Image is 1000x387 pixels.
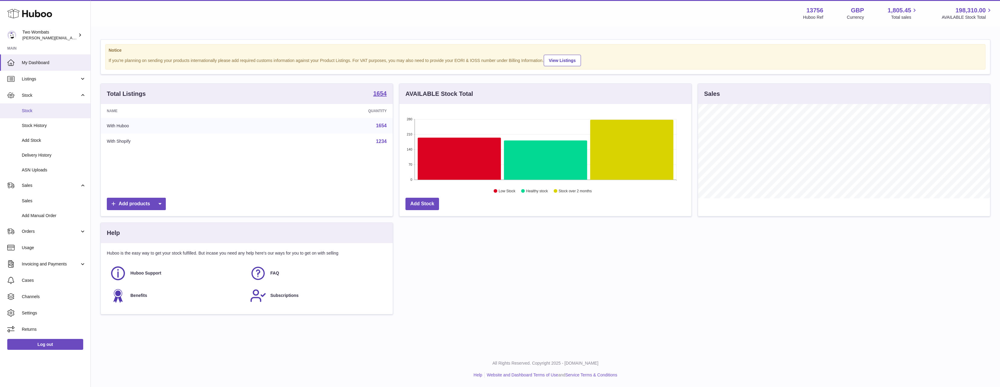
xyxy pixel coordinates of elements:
[107,90,146,98] h3: Total Listings
[107,229,120,237] h3: Help
[405,198,439,210] a: Add Stock
[891,15,918,20] span: Total sales
[107,198,166,210] a: Add products
[107,250,387,256] p: Huboo is the easy way to get your stock fulfilled. But incase you need any help here's our ways f...
[806,6,823,15] strong: 13756
[101,104,258,118] th: Name
[130,270,161,276] span: Huboo Support
[22,93,80,98] span: Stock
[22,138,86,143] span: Add Stock
[373,90,387,96] strong: 1654
[565,372,617,377] a: Service Terms & Conditions
[888,6,918,20] a: 1,805.45 Total sales
[956,6,986,15] span: 198,310.00
[250,265,384,281] a: FAQ
[7,339,83,350] a: Log out
[942,15,993,20] span: AVAILABLE Stock Total
[376,123,387,128] a: 1654
[22,213,86,219] span: Add Manual Order
[499,189,516,193] text: Low Stock
[110,265,244,281] a: Huboo Support
[485,372,617,378] li: and
[405,90,473,98] h3: AVAILABLE Stock Total
[851,6,864,15] strong: GBP
[22,60,86,66] span: My Dashboard
[942,6,993,20] a: 198,310.00 AVAILABLE Stock Total
[22,76,80,82] span: Listings
[22,123,86,128] span: Stock History
[373,90,387,98] a: 1654
[526,189,548,193] text: Healthy stock
[22,35,121,40] span: [PERSON_NAME][EMAIL_ADDRESS][DOMAIN_NAME]
[410,178,412,181] text: 0
[110,288,244,304] a: Benefits
[803,15,823,20] div: Huboo Ref
[22,310,86,316] span: Settings
[7,31,16,40] img: alan@twowombats.com
[487,372,558,377] a: Website and Dashboard Terms of Use
[22,261,80,267] span: Invoicing and Payments
[270,293,299,298] span: Subscriptions
[22,245,86,251] span: Usage
[22,108,86,114] span: Stock
[22,294,86,300] span: Channels
[888,6,911,15] span: 1,805.45
[22,167,86,173] span: ASN Uploads
[130,293,147,298] span: Benefits
[22,278,86,283] span: Cases
[407,117,412,121] text: 280
[109,54,982,66] div: If you're planning on sending your products internationally please add required customs informati...
[408,163,412,166] text: 70
[22,152,86,158] span: Delivery History
[22,198,86,204] span: Sales
[22,29,77,41] div: Two Wombats
[704,90,720,98] h3: Sales
[109,47,982,53] strong: Notice
[559,189,592,193] text: Stock over 2 months
[250,288,384,304] a: Subscriptions
[407,132,412,136] text: 210
[22,183,80,188] span: Sales
[407,148,412,151] text: 140
[544,55,581,66] a: View Listings
[258,104,393,118] th: Quantity
[22,327,86,332] span: Returns
[101,134,258,149] td: With Shopify
[101,118,258,134] td: With Huboo
[270,270,279,276] span: FAQ
[847,15,864,20] div: Currency
[474,372,482,377] a: Help
[22,229,80,234] span: Orders
[96,360,995,366] p: All Rights Reserved. Copyright 2025 - [DOMAIN_NAME]
[376,139,387,144] a: 1234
